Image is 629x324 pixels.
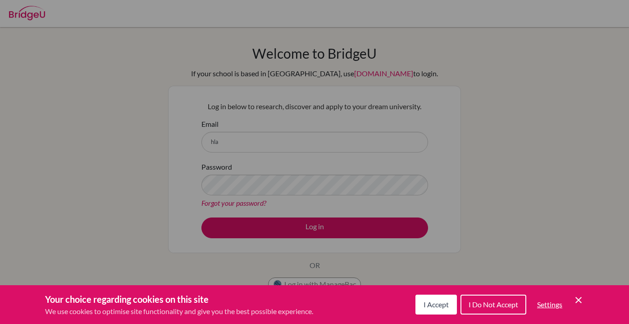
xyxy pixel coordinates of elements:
span: I Accept [424,300,449,309]
span: I Do Not Accept [469,300,518,309]
button: I Accept [415,295,457,315]
span: Settings [537,300,562,309]
button: Save and close [573,295,584,305]
button: I Do Not Accept [460,295,526,315]
button: Settings [530,296,570,314]
p: We use cookies to optimise site functionality and give you the best possible experience. [45,306,313,317]
h3: Your choice regarding cookies on this site [45,292,313,306]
